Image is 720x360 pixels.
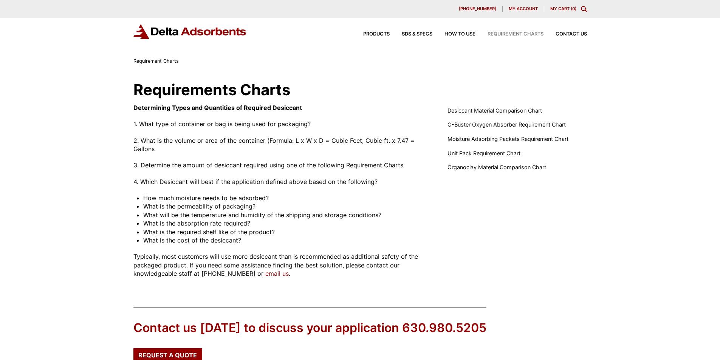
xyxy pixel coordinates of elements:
[133,24,247,39] img: Delta Adsorbents
[453,6,503,12] a: [PHONE_NUMBER]
[581,6,587,12] div: Toggle Modal Content
[475,32,543,37] a: Requirement Charts
[390,32,432,37] a: SDS & SPECS
[402,32,432,37] span: SDS & SPECS
[351,32,390,37] a: Products
[133,178,430,186] p: 4. Which Desiccant will best if the application defined above based on the following?
[133,82,587,97] h1: Requirements Charts
[447,149,520,158] a: Unit Pack Requirement Chart
[133,58,179,64] span: Requirement Charts
[447,107,542,115] a: Desiccant Material Comparison Chart
[143,228,429,236] li: What is the required shelf like of the product?
[447,163,546,172] a: Organoclay Material Comparison Chart
[133,161,430,169] p: 3. Determine the amount of desiccant required using one of the following Requirement Charts
[556,32,587,37] span: Contact Us
[143,202,429,210] li: What is the permeability of packaging?
[509,7,538,11] span: My account
[572,6,575,11] span: 0
[503,6,544,12] a: My account
[447,135,568,143] a: Moisture Adsorbing Packets Requirement Chart
[133,120,430,128] p: 1. What type of container or bag is being used for packaging?
[459,7,496,11] span: [PHONE_NUMBER]
[447,121,566,129] a: O-Buster Oxygen Absorber Requirement Chart
[363,32,390,37] span: Products
[265,270,289,277] a: email us
[133,104,302,111] strong: Determining Types and Quantities of Required Desiccant
[143,219,429,227] li: What is the absorption rate required?
[138,352,197,358] span: Request a Quote
[550,6,576,11] a: My Cart (0)
[432,32,475,37] a: How to Use
[133,136,430,153] p: 2. What is the volume or area of the container (Formula: L x W x D = Cubic Feet, Cubic ft. x 7.47...
[133,320,486,337] div: Contact us [DATE] to discuss your application 630.980.5205
[133,252,430,278] p: Typically, most customers will use more desiccant than is recommended as additional safety of the...
[143,194,429,202] li: How much moisture needs to be adsorbed?
[488,32,543,37] span: Requirement Charts
[143,211,429,219] li: What will be the temperature and humidity of the shipping and storage conditions?
[143,236,429,244] li: What is the cost of the desiccant?
[444,32,475,37] span: How to Use
[543,32,587,37] a: Contact Us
